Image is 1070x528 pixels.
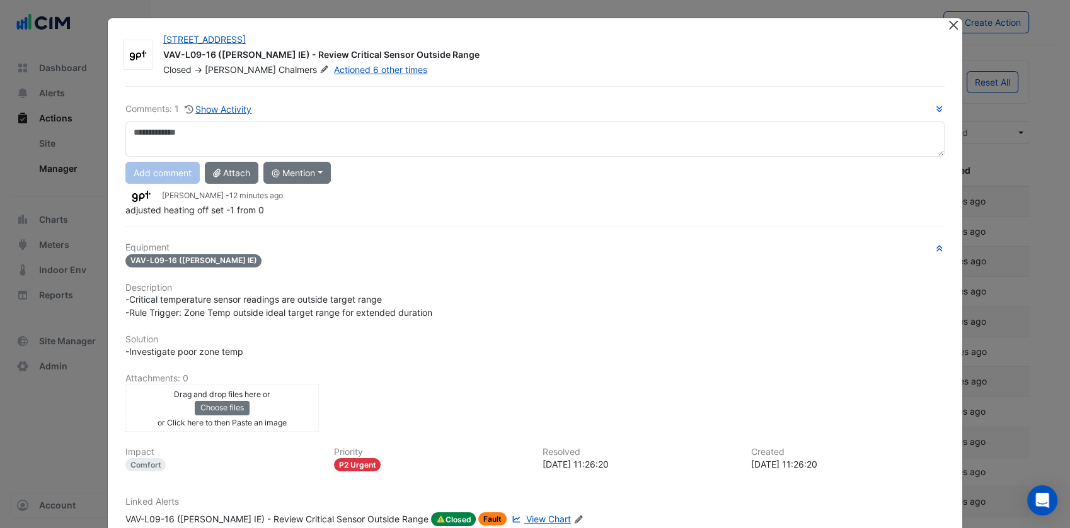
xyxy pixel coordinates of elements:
[125,242,945,253] h6: Equipment
[125,189,157,203] img: GPT Office
[163,64,192,75] span: Closed
[431,512,476,526] span: Closed
[279,64,331,76] span: Chalmers
[162,190,283,201] small: [PERSON_NAME] -
[478,512,507,525] span: Fault
[334,64,427,75] a: Actioned 6 other times
[125,346,243,357] span: -Investigate poor zone temp
[174,390,270,399] small: Drag and drop files here or
[125,497,945,507] h6: Linked Alerts
[751,447,945,458] h6: Created
[526,514,571,524] span: View Chart
[125,373,945,384] h6: Attachments: 0
[125,254,262,267] span: VAV-L09-16 ([PERSON_NAME] IE)
[124,49,152,62] img: GPT Office
[946,18,960,31] button: Close
[125,334,945,345] h6: Solution
[573,515,583,524] fa-icon: Edit Linked Alerts
[509,512,571,526] a: View Chart
[263,162,331,184] button: @ Mention
[125,294,432,318] span: -Critical temperature sensor readings are outside target range -Rule Trigger: Zone Temp outside i...
[184,102,253,116] button: Show Activity
[543,458,736,471] div: [DATE] 11:26:20
[334,458,381,471] div: P2 Urgent
[195,401,250,415] button: Choose files
[158,418,287,427] small: or Click here to then Paste an image
[205,162,258,184] button: Attach
[163,34,246,45] a: [STREET_ADDRESS]
[125,458,166,471] div: Comfort
[125,283,945,293] h6: Description
[751,458,945,471] div: [DATE] 11:26:20
[205,64,276,75] span: [PERSON_NAME]
[229,191,283,200] span: 2025-08-15 11:26:21
[194,64,202,75] span: ->
[543,447,736,458] h6: Resolved
[125,205,264,215] span: adjusted heating off set -1 from 0
[1027,485,1057,515] div: Open Intercom Messenger
[125,447,319,458] h6: Impact
[125,102,253,116] div: Comments: 1
[334,447,527,458] h6: Priority
[163,48,932,64] div: VAV-L09-16 ([PERSON_NAME] IE) - Review Critical Sensor Outside Range
[125,512,429,526] div: VAV-L09-16 ([PERSON_NAME] IE) - Review Critical Sensor Outside Range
